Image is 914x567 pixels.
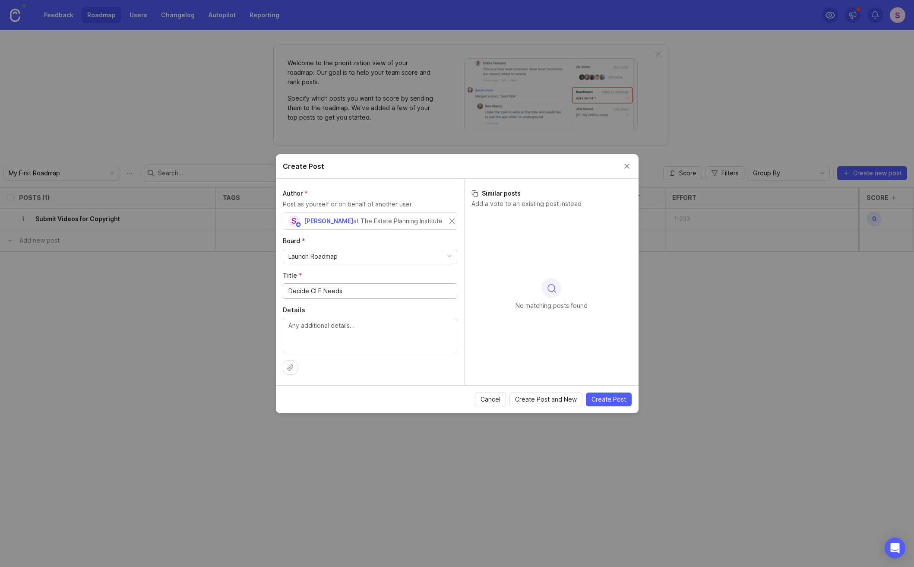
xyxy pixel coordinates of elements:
div: S [288,215,300,227]
span: Create Post and New [515,395,577,404]
button: Create Post [586,393,632,406]
div: Open Intercom Messenger [885,538,905,558]
span: Cancel [481,395,500,404]
span: Title (required) [283,272,302,279]
img: member badge [295,221,301,228]
div: at The Estate Planning Institute [353,216,443,226]
span: [PERSON_NAME] [304,217,353,225]
p: Add a vote to an existing post instead [471,200,632,208]
p: Post as yourself or on behalf of another user [283,200,457,209]
h2: Create Post [283,161,324,171]
button: Create Post and New [509,393,582,406]
h3: Similar posts [471,189,632,198]
span: Author (required) [283,190,308,197]
button: Close create post modal [622,162,632,171]
button: Cancel [475,393,506,406]
div: Launch Roadmap [288,252,338,261]
span: Create Post [591,395,626,404]
label: Details [283,306,457,314]
input: Short, descriptive title [288,286,452,296]
p: No matching posts found [516,301,588,310]
span: Board (required) [283,237,305,244]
